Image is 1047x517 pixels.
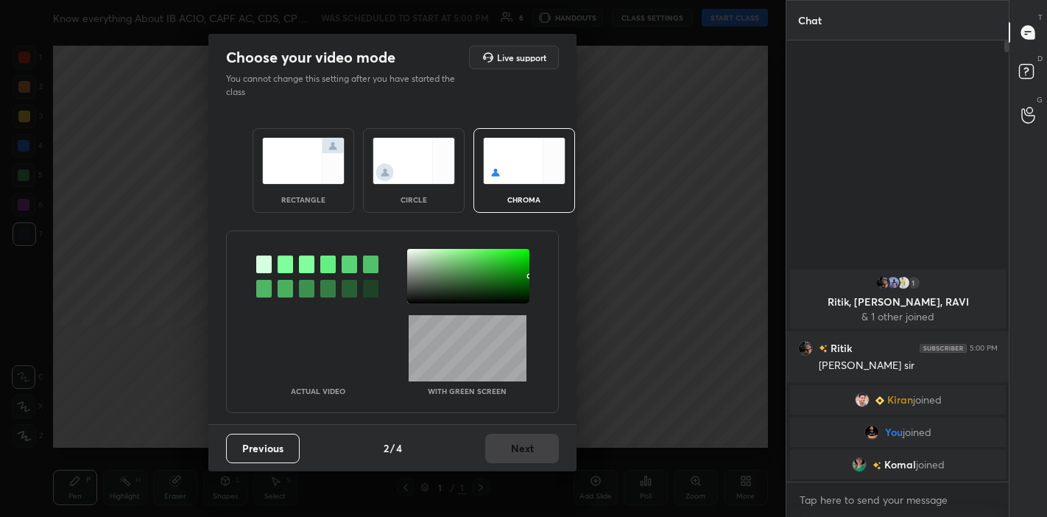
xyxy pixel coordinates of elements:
[872,462,881,470] img: no-rating-badge.077c3623.svg
[885,275,900,290] img: 26f065a9553f4e7b929f78100bf0bae0.jpg
[384,440,389,456] h4: 2
[226,48,395,67] h2: Choose your video mode
[864,425,879,440] img: 666fa0eaabd6440c939b188099b6a4ed.jpg
[798,341,813,356] img: 06e03aabbc9c4f029ee5b6502eb972ee.jpg
[903,426,931,438] span: joined
[895,275,910,290] img: c89788488ca44d40aad1d48877c8cd13.jpg
[226,434,300,463] button: Previous
[291,387,345,395] p: Actual Video
[854,393,869,407] img: 87d62c12e1c940989b4920dff16f2f62.jpg
[786,1,833,40] p: Chat
[912,394,941,406] span: joined
[262,138,345,184] img: normalScreenIcon.ae25ed63.svg
[495,196,554,203] div: chroma
[885,426,903,438] span: You
[1037,94,1043,105] p: G
[875,275,889,290] img: 06e03aabbc9c4f029ee5b6502eb972ee.jpg
[497,53,546,62] h5: Live support
[828,340,852,356] h6: Ritik
[819,345,828,353] img: no-rating-badge.077c3623.svg
[274,196,333,203] div: rectangle
[226,72,465,99] p: You cannot change this setting after you have started the class
[851,457,866,472] img: d5e71d38e94745d69dd362ebfbf5a7b1.jpg
[428,387,507,395] p: With green screen
[799,311,997,323] p: & 1 other joined
[1038,12,1043,23] p: T
[1037,53,1043,64] p: D
[875,396,884,405] img: Learner_Badge_beginner_1_8b307cf2a0.svg
[920,344,967,353] img: 4P8fHbbgJtejmAAAAAElFTkSuQmCC
[483,138,565,184] img: chromaScreenIcon.c19ab0a0.svg
[915,459,944,471] span: joined
[906,275,920,290] div: 1
[799,296,997,308] p: Ritik, [PERSON_NAME], RAVI
[384,196,443,203] div: circle
[886,394,912,406] span: Kiran
[396,440,402,456] h4: 4
[884,459,915,471] span: Komal
[970,344,998,353] div: 5:00 PM
[786,267,1009,482] div: grid
[819,359,998,373] div: [PERSON_NAME] sir
[373,138,455,184] img: circleScreenIcon.acc0effb.svg
[390,440,395,456] h4: /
